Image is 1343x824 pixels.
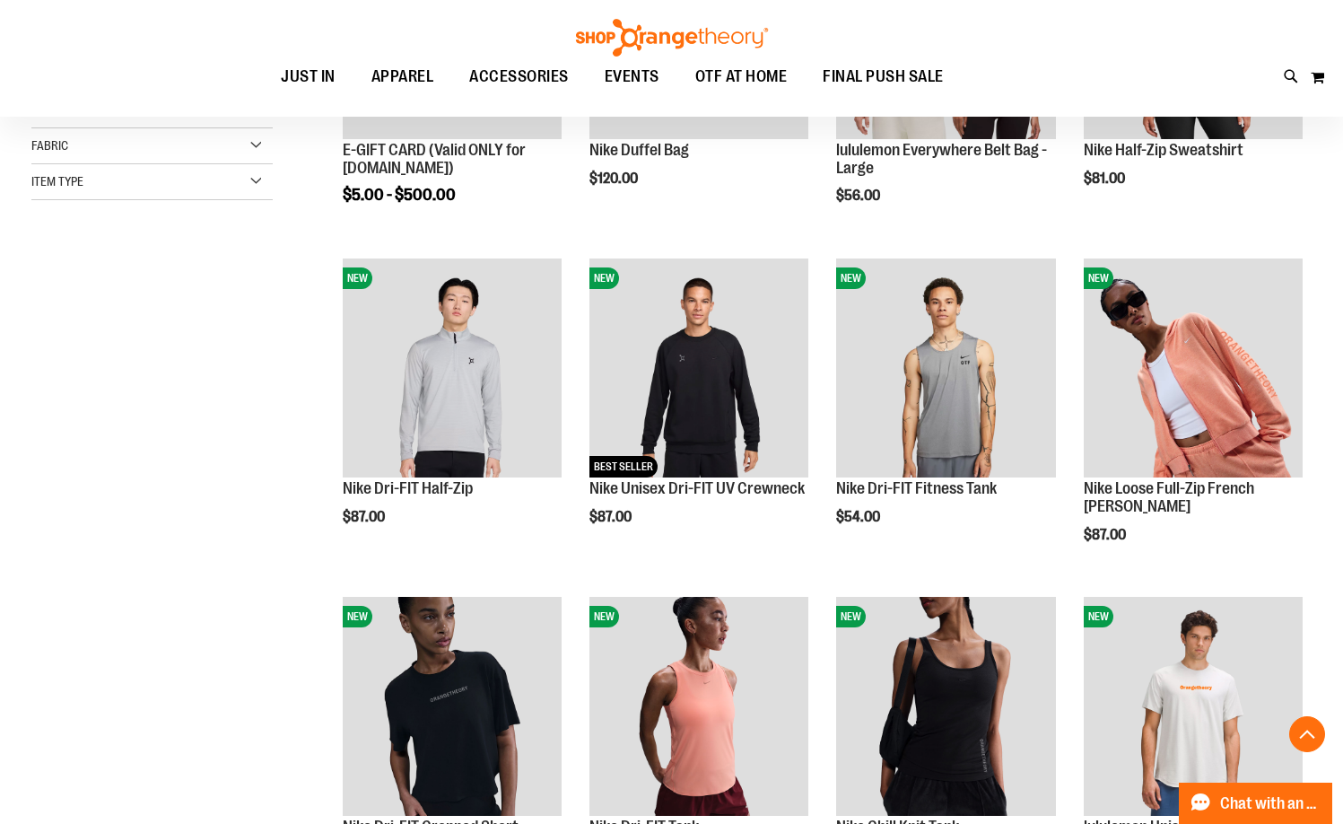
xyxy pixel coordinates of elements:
[836,606,866,627] span: NEW
[1289,716,1325,752] button: Back To Top
[334,250,571,571] div: product
[589,141,689,159] a: Nike Duffel Bag
[1084,171,1128,187] span: $81.00
[1075,250,1312,589] div: product
[827,250,1064,571] div: product
[589,479,805,497] a: Nike Unisex Dri-FIT UV Crewneck
[343,186,456,204] span: $5.00 - $500.00
[605,57,659,97] span: EVENTS
[263,57,353,97] a: JUST IN
[343,267,372,289] span: NEW
[589,509,634,525] span: $87.00
[805,57,962,98] a: FINAL PUSH SALE
[1084,527,1129,543] span: $87.00
[589,259,808,478] img: Nike Unisex Dri-FIT UV Crewneck
[469,57,569,97] span: ACCESSORIES
[836,597,1055,819] a: Nike Chill Knit TankNEW
[836,141,1047,177] a: lululemon Everywhere Belt Bag - Large
[573,19,771,57] img: Shop Orangetheory
[1084,597,1303,819] a: lululemon Unisex License to Train Short SleeveNEW
[836,259,1055,480] a: Nike Dri-FIT Fitness TankNEW
[836,597,1055,816] img: Nike Chill Knit Tank
[343,509,388,525] span: $87.00
[343,597,562,819] a: Nike Dri-FIT Cropped Short-SleeveNEW
[836,267,866,289] span: NEW
[589,259,808,480] a: Nike Unisex Dri-FIT UV CrewneckNEWBEST SELLER
[836,259,1055,478] img: Nike Dri-FIT Fitness Tank
[589,597,808,819] a: Nike Dri-FIT TankNEW
[343,606,372,627] span: NEW
[580,250,817,571] div: product
[1220,795,1321,812] span: Chat with an Expert
[1084,141,1243,159] a: Nike Half-Zip Sweatshirt
[1084,259,1303,478] img: Nike Loose Full-Zip French Terry Hoodie
[1084,259,1303,480] a: Nike Loose Full-Zip French Terry HoodieNEW
[589,606,619,627] span: NEW
[677,57,806,98] a: OTF AT HOME
[343,259,562,480] a: Nike Dri-FIT Half-ZipNEW
[371,57,434,97] span: APPAREL
[695,57,788,97] span: OTF AT HOME
[1084,606,1113,627] span: NEW
[281,57,336,97] span: JUST IN
[31,138,68,153] span: Fabric
[589,267,619,289] span: NEW
[343,141,526,177] a: E-GIFT CARD (Valid ONLY for [DOMAIN_NAME])
[1084,479,1254,515] a: Nike Loose Full-Zip French [PERSON_NAME]
[343,597,562,816] img: Nike Dri-FIT Cropped Short-Sleeve
[451,57,587,98] a: ACCESSORIES
[836,479,997,497] a: Nike Dri-FIT Fitness Tank
[836,188,883,204] span: $56.00
[1179,783,1333,824] button: Chat with an Expert
[31,174,83,188] span: Item Type
[823,57,944,97] span: FINAL PUSH SALE
[589,597,808,816] img: Nike Dri-FIT Tank
[589,171,641,187] span: $120.00
[353,57,452,98] a: APPAREL
[589,456,658,478] span: BEST SELLER
[836,509,883,525] span: $54.00
[1084,267,1113,289] span: NEW
[587,57,677,98] a: EVENTS
[1084,597,1303,816] img: lululemon Unisex License to Train Short Sleeve
[343,259,562,478] img: Nike Dri-FIT Half-Zip
[343,479,473,497] a: Nike Dri-FIT Half-Zip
